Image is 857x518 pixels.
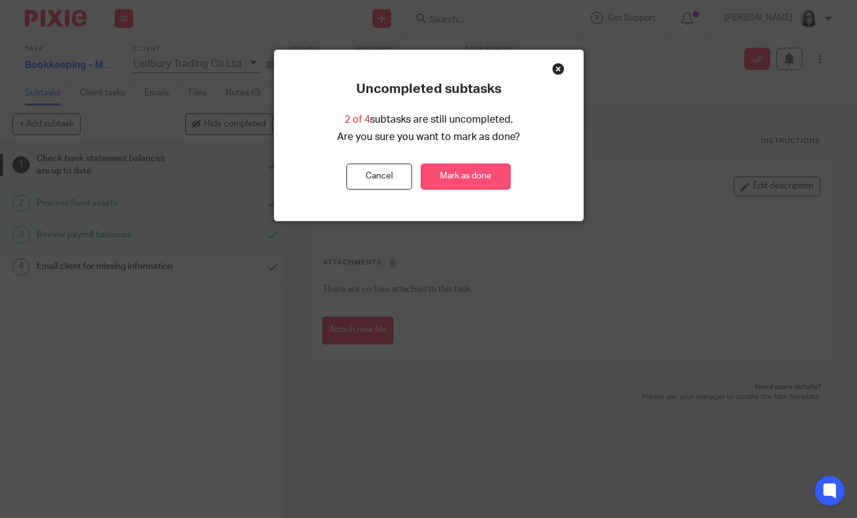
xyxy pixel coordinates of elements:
p: Are you sure you want to mark as done? [337,130,520,144]
button: Close modal [552,63,565,75]
p: Uncompleted subtasks [356,81,501,97]
span: 2 of 4 [345,115,370,125]
button: Cancel [346,164,412,190]
button: Mark as done [421,164,511,190]
p: subtasks are still uncompleted. [345,113,513,127]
